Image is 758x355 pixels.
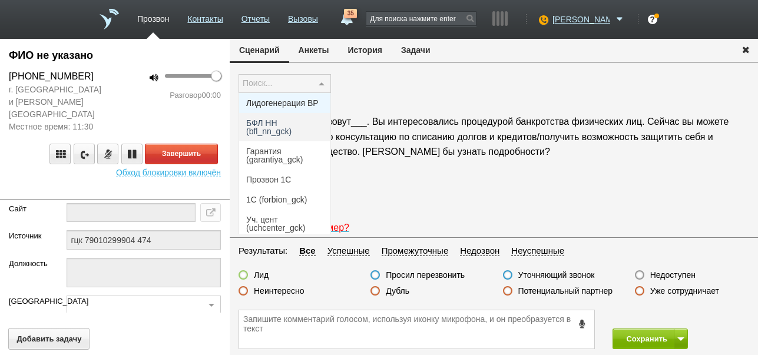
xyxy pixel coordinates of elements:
[240,76,313,90] input: Поиск...
[552,12,626,24] a: [PERSON_NAME]
[518,270,595,280] label: Уточняющий звонок
[327,245,370,256] span: Успешные
[246,215,323,232] span: Уч. цент (uchcenter_gck)
[239,223,349,233] a: Откуда у вас мой номер?
[288,8,318,25] a: Вызовы
[239,117,729,157] span: Добрый день! Меня зовут___. Вы интересовались процедурой банкротства физических лиц. Сейчас вы мо...
[246,99,319,107] span: Лидогенерация ВР
[289,39,339,61] button: Анкеты
[339,39,392,61] button: История
[124,89,221,101] div: Разговор
[230,39,289,63] button: Сценарий
[116,164,221,177] span: Обход блокировки включён
[552,14,610,25] span: [PERSON_NAME]
[336,9,357,23] a: 35
[137,8,170,25] a: Прозвон
[8,328,90,350] button: Добавить задачу
[386,286,409,296] label: Дубль
[648,15,657,24] div: ?
[241,8,270,25] a: Отчеты
[9,296,49,307] label: [GEOGRAPHIC_DATA]
[9,69,106,84] div: [PHONE_NUMBER]
[613,329,674,349] button: Сохранить
[254,270,269,280] label: Лид
[9,203,49,215] label: Сайт
[366,12,476,25] input: Для поиска нажмите enter
[246,119,323,135] span: БФЛ НН (bfl_nn_gck)
[239,244,293,258] li: Результаты:
[299,245,316,256] span: Все
[9,84,106,121] span: г. [GEOGRAPHIC_DATA] и [PERSON_NAME][GEOGRAPHIC_DATA]
[100,9,119,29] a: На главную
[9,121,106,133] span: Местное время: 11:30
[201,91,221,99] span: 00:00
[9,258,49,270] label: Должность
[246,175,291,184] span: Прозвон 1С
[246,195,307,204] span: 1С (forbion_gck)
[386,270,465,280] label: Просил перезвонить
[392,39,440,61] button: Задачи
[145,144,218,164] button: Завершить
[382,245,449,256] span: Промежуточные
[187,8,223,25] a: Контакты
[518,286,613,296] label: Потенциальный партнер
[511,245,564,256] span: Неуспешные
[650,286,719,296] label: Уже сотрудничает
[344,9,357,18] span: 35
[254,286,304,296] label: Неинтересно
[9,48,221,64] div: ФИО не указано
[246,147,323,164] span: Гарантия (garantiya_gck)
[650,270,696,280] label: Недоступен
[9,230,49,242] label: Источник
[460,245,499,256] span: Недозвон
